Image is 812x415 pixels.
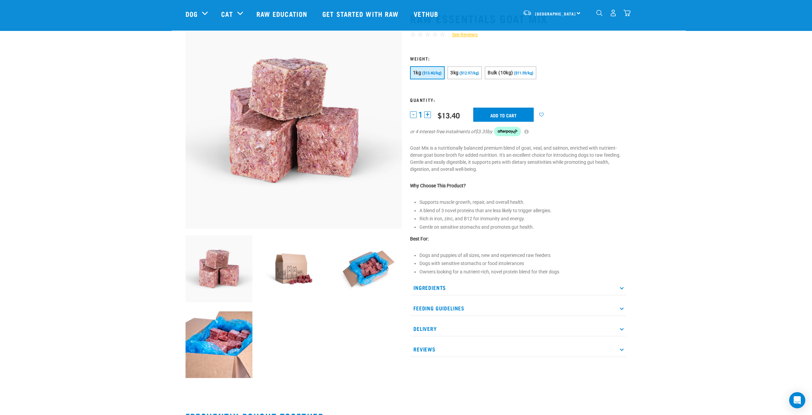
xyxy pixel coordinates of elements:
[410,342,626,357] p: Reviews
[450,70,458,75] span: 3kg
[523,10,532,16] img: van-moving.png
[410,236,429,241] strong: Best For:
[410,301,626,316] p: Feeding Guidelines
[438,111,460,119] div: $13.40
[440,31,445,38] span: ☆
[535,12,576,15] span: [GEOGRAPHIC_DATA]
[186,311,252,378] img: Raw Essentials 2024 July2597
[419,268,626,275] li: Owners looking for a nutrient-rich, novel protein blend for their dogs
[445,31,478,38] a: See Reviews
[485,66,536,79] button: Bulk (10kg) ($11.59/kg)
[473,108,534,122] input: Add to cart
[186,235,252,302] img: Goat M Ix 38448
[410,31,416,38] span: ☆
[419,199,626,206] li: Supports muscle growth, repair, and overall health.
[417,31,423,38] span: ☆
[447,66,482,79] button: 3kg ($12.97/kg)
[413,70,421,75] span: 1kg
[418,111,422,118] span: 1
[186,9,198,19] a: Dog
[410,280,626,295] p: Ingredients
[623,9,631,16] img: home-icon@2x.png
[610,9,617,16] img: user.png
[419,260,626,267] li: Dogs with sensitive stomachs or food intolerances
[789,392,805,408] div: Open Intercom Messenger
[410,97,626,102] h3: Quantity:
[410,66,445,79] button: 1kg ($13.40/kg)
[250,0,316,27] a: Raw Education
[425,31,431,38] span: ☆
[410,321,626,336] p: Delivery
[494,127,521,136] img: Afterpay
[410,127,626,136] div: or 4 interest-free instalments of by
[596,10,603,16] img: home-icon-1@2x.png
[221,9,233,19] a: Cat
[475,128,487,135] span: $3.35
[186,12,402,229] img: Goat M Ix 38448
[459,71,479,75] span: ($12.97/kg)
[419,252,626,259] li: Dogs and puppies of all sizes, new and experienced raw feeders
[419,224,626,231] li: Gentle on sensitive stomachs and promotes gut health.
[407,0,447,27] a: Vethub
[424,111,431,118] button: +
[488,70,513,75] span: Bulk (10kg)
[410,145,626,173] p: Goat Mix is a nutritionally balanced premium blend of goat, veal, and salmon, enriched with nutri...
[419,215,626,222] li: Rich in iron, zinc, and B12 for immunity and energy.
[514,71,533,75] span: ($11.59/kg)
[410,111,417,118] button: -
[410,56,626,61] h3: Weight:
[335,235,402,302] img: Raw Essentials Bulk 10kg Raw Dog Food Box
[260,235,327,302] img: Raw Essentials Bulk 10kg Raw Dog Food Box Exterior Design
[316,0,407,27] a: Get started with Raw
[422,71,442,75] span: ($13.40/kg)
[432,31,438,38] span: ☆
[410,183,466,188] strong: Why Choose This Product?
[419,207,626,214] li: A blend of 3 novel proteins that are less likely to trigger allergies.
